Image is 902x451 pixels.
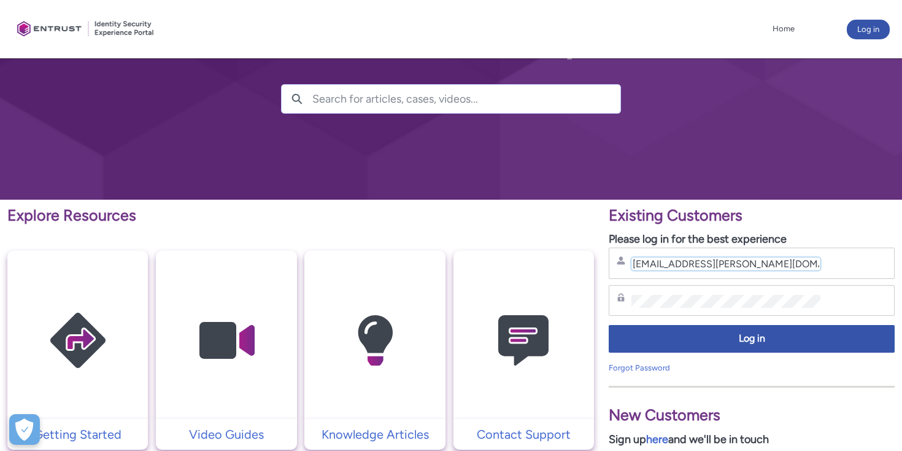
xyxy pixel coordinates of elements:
a: Forgot Password [609,363,670,372]
div: Cookie Preferences [9,414,40,445]
span: Log in [617,332,887,346]
button: Log in [609,325,895,353]
a: Getting Started [7,425,148,444]
p: Knowledge Articles [310,425,439,444]
img: Contact Support [465,275,582,407]
button: Log in [847,20,890,39]
img: Video Guides [168,275,285,407]
p: Sign up and we'll be in touch [609,431,895,448]
p: Getting Started [13,425,142,444]
p: New Customers [609,404,895,427]
p: Contact Support [460,425,588,444]
a: Video Guides [156,425,296,444]
button: Search [282,85,312,113]
p: Video Guides [162,425,290,444]
a: Home [769,20,798,38]
a: Contact Support [453,425,594,444]
a: Knowledge Articles [304,425,445,444]
h2: How Can We Help? [281,22,621,60]
p: Explore Resources [7,204,594,227]
img: Knowledge Articles [317,275,433,407]
p: Existing Customers [609,204,895,227]
button: Open Preferences [9,414,40,445]
p: Please log in for the best experience [609,231,895,248]
img: Getting Started [20,275,136,407]
a: here [646,433,668,446]
input: Username [631,257,820,270]
input: Search for articles, cases, videos... [312,85,620,113]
